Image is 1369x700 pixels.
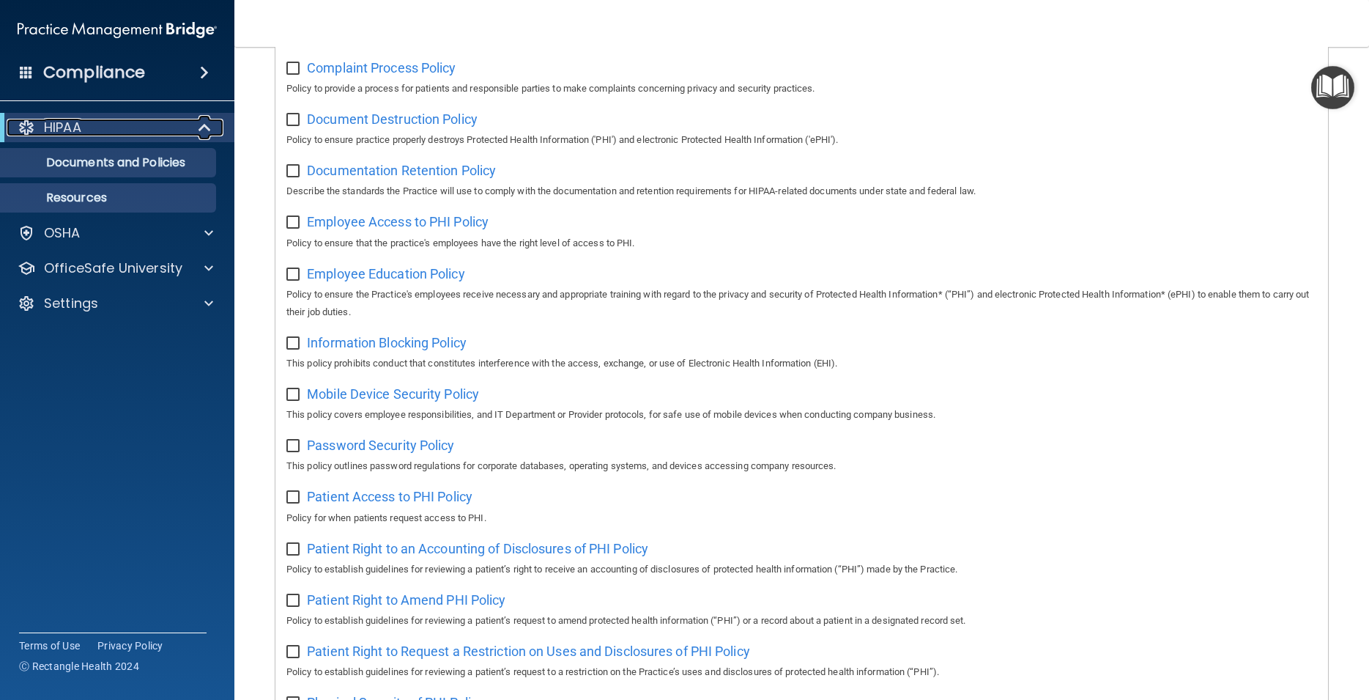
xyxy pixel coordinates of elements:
[286,457,1317,475] p: This policy outlines password regulations for corporate databases, operating systems, and devices...
[307,644,750,659] span: Patient Right to Request a Restriction on Uses and Disclosures of PHI Policy
[18,119,212,136] a: HIPAA
[44,119,81,136] p: HIPAA
[286,355,1317,372] p: This policy prohibits conduct that constitutes interference with the access, exchange, or use of ...
[307,489,472,504] span: Patient Access to PHI Policy
[286,561,1317,578] p: Policy to establish guidelines for reviewing a patient’s right to receive an accounting of disclo...
[19,638,80,653] a: Terms of Use
[286,663,1317,681] p: Policy to establish guidelines for reviewing a patient’s request to a restriction on the Practice...
[286,131,1317,149] p: Policy to ensure practice properly destroys Protected Health Information ('PHI') and electronic P...
[10,155,209,170] p: Documents and Policies
[44,295,98,312] p: Settings
[307,335,467,350] span: Information Blocking Policy
[307,541,648,556] span: Patient Right to an Accounting of Disclosures of PHI Policy
[307,163,496,178] span: Documentation Retention Policy
[97,638,163,653] a: Privacy Policy
[44,259,182,277] p: OfficeSafe University
[286,235,1317,252] p: Policy to ensure that the practice's employees have the right level of access to PHI.
[286,80,1317,97] p: Policy to provide a process for patients and responsible parties to make complaints concerning pr...
[18,295,213,312] a: Settings
[10,191,209,205] p: Resources
[307,438,454,453] span: Password Security Policy
[307,60,456,75] span: Complaint Process Policy
[286,183,1317,200] p: Describe the standards the Practice will use to comply with the documentation and retention requi...
[286,509,1317,527] p: Policy for when patients request access to PHI.
[43,62,145,83] h4: Compliance
[286,612,1317,630] p: Policy to establish guidelines for reviewing a patient’s request to amend protected health inform...
[18,224,213,242] a: OSHA
[307,111,478,127] span: Document Destruction Policy
[307,386,479,402] span: Mobile Device Security Policy
[307,592,505,608] span: Patient Right to Amend PHI Policy
[18,259,213,277] a: OfficeSafe University
[19,659,139,674] span: Ⓒ Rectangle Health 2024
[18,15,217,45] img: PMB logo
[1311,66,1354,109] button: Open Resource Center
[44,224,81,242] p: OSHA
[307,266,465,281] span: Employee Education Policy
[286,286,1317,321] p: Policy to ensure the Practice's employees receive necessary and appropriate training with regard ...
[307,214,489,229] span: Employee Access to PHI Policy
[286,406,1317,424] p: This policy covers employee responsibilities, and IT Department or Provider protocols, for safe u...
